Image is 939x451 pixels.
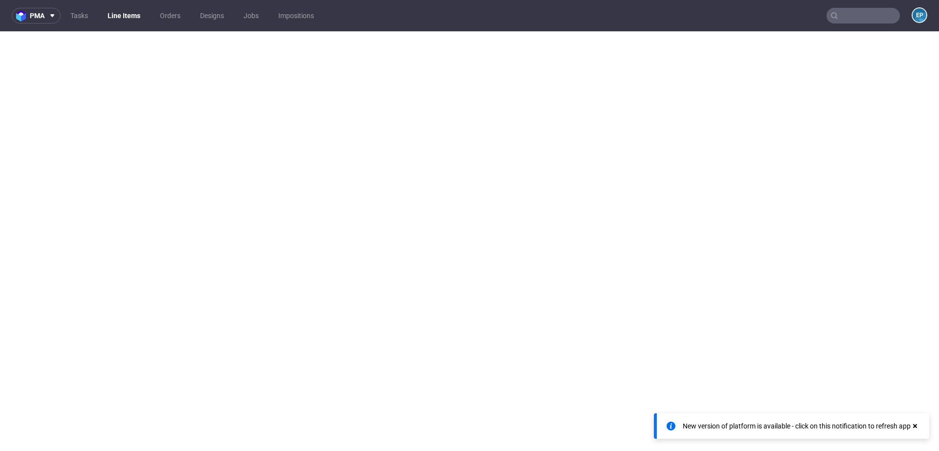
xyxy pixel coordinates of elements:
[272,8,320,24] a: Impositions
[30,12,45,19] span: pma
[154,8,186,24] a: Orders
[913,8,926,22] figcaption: EP
[12,8,61,24] button: pma
[194,8,230,24] a: Designs
[16,10,30,22] img: logo
[683,421,911,431] div: New version of platform is available - click on this notification to refresh app
[102,8,146,24] a: Line Items
[238,8,265,24] a: Jobs
[65,8,94,24] a: Tasks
